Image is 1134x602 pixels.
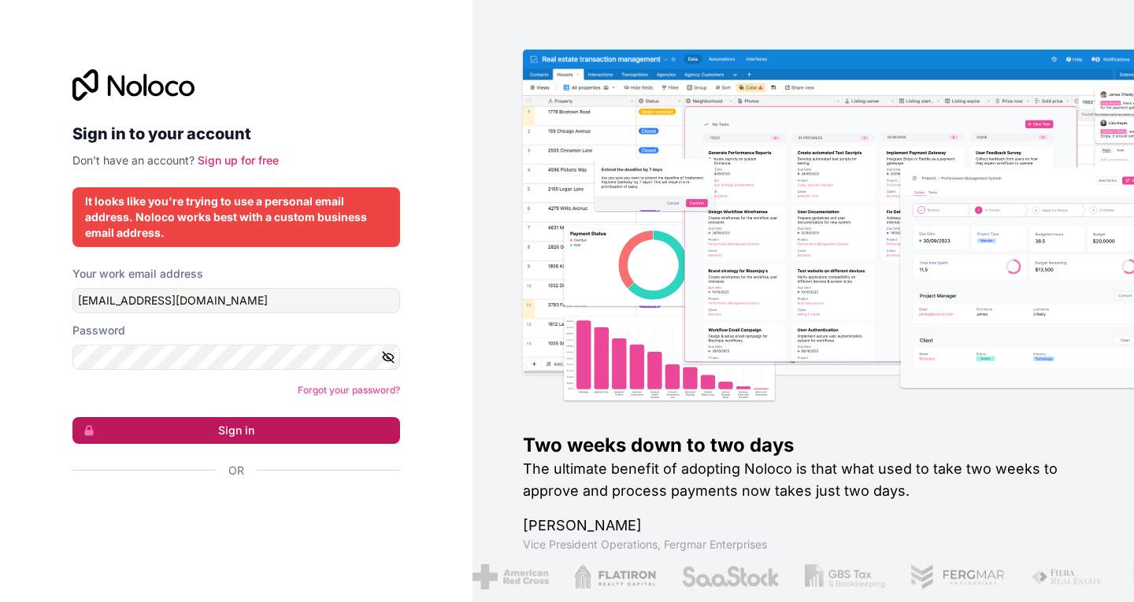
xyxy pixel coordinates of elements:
[573,564,655,589] img: /assets/flatiron-C8eUkumj.png
[72,345,400,370] input: Password
[72,288,400,313] input: Email address
[85,194,387,241] div: It looks like you're trying to use a personal email address. Noloco works best with a custom busi...
[1030,564,1104,589] img: /assets/fiera-fwj2N5v4.png
[72,417,400,444] button: Sign in
[523,537,1084,552] h1: Vice President Operations , Fergmar Enterprises
[804,564,884,589] img: /assets/gbstax-C-GtDUiK.png
[680,564,779,589] img: /assets/saastock-C6Zbiodz.png
[72,153,195,167] span: Don't have an account?
[523,515,1084,537] h1: [PERSON_NAME]
[523,458,1084,502] h2: The ultimate benefit of adopting Noloco is that what used to take two weeks to approve and proces...
[72,120,400,148] h2: Sign in to your account
[909,564,1005,589] img: /assets/fergmar-CudnrXN5.png
[72,323,125,338] label: Password
[72,266,203,282] label: Your work email address
[228,463,244,478] span: Or
[65,496,395,530] iframe: Sign in with Google Button
[298,384,400,396] a: Forgot your password?
[472,564,548,589] img: /assets/american-red-cross-BAupjrZR.png
[198,153,279,167] a: Sign up for free
[523,433,1084,458] h1: Two weeks down to two days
